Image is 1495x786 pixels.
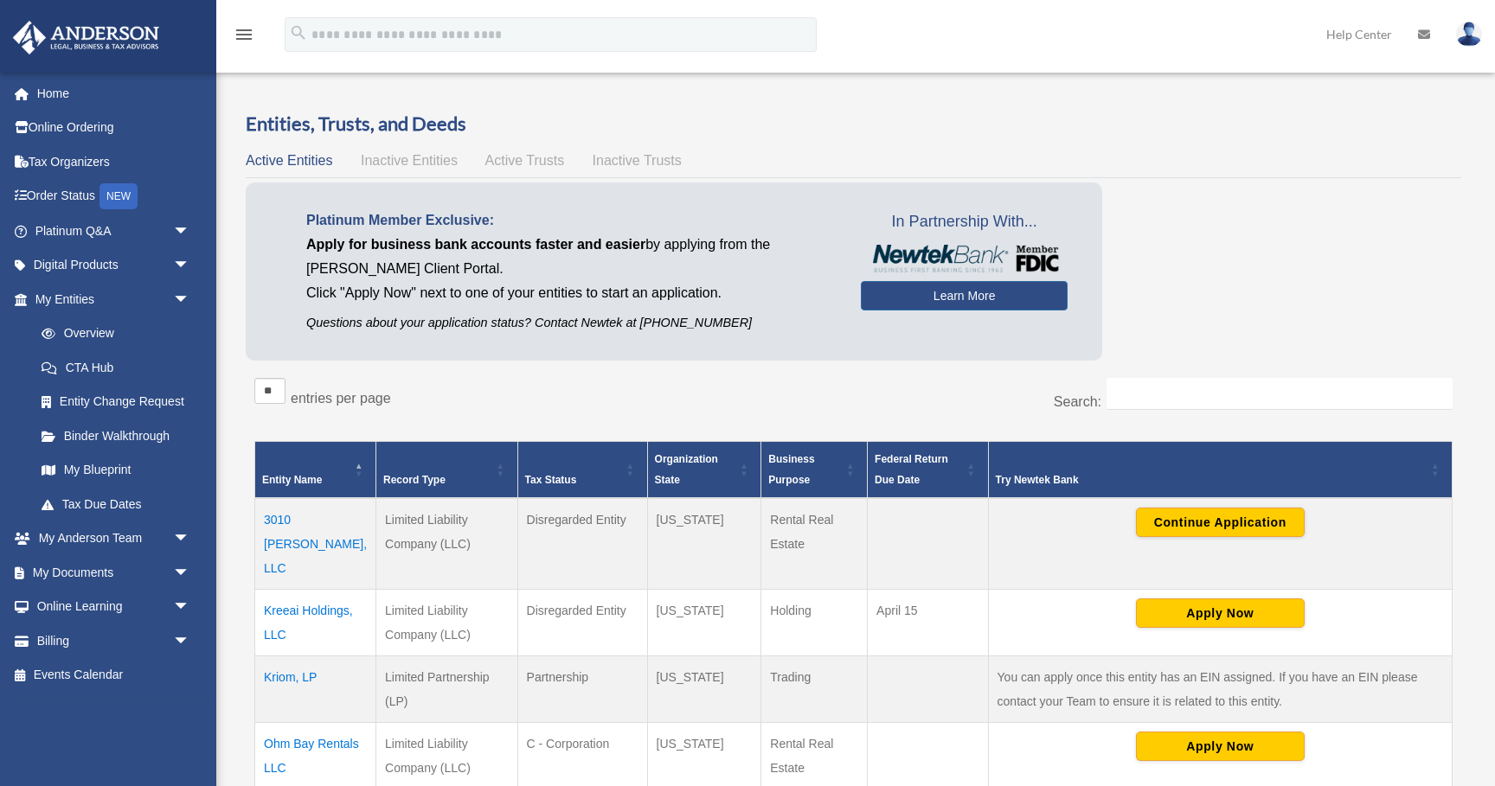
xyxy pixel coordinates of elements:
p: Platinum Member Exclusive: [306,208,835,233]
td: Kreeai Holdings, LLC [255,590,376,656]
td: Disregarded Entity [517,498,647,590]
th: Record Type: Activate to sort [376,442,518,499]
a: CTA Hub [24,350,208,385]
a: Online Learningarrow_drop_down [12,590,216,624]
button: Apply Now [1136,732,1305,761]
td: [US_STATE] [647,590,761,656]
img: NewtekBankLogoSM.png [869,245,1059,272]
span: arrow_drop_down [173,555,208,591]
span: Inactive Trusts [593,153,682,168]
td: Disregarded Entity [517,590,647,656]
a: Tax Organizers [12,144,216,179]
span: Entity Name [262,474,322,486]
a: Overview [24,316,199,351]
td: 3010 [PERSON_NAME], LLC [255,498,376,590]
i: menu [234,24,254,45]
span: Active Trusts [485,153,565,168]
th: Entity Name: Activate to invert sorting [255,442,376,499]
td: [US_STATE] [647,656,761,723]
td: Limited Liability Company (LLC) [376,590,518,656]
a: Order StatusNEW [12,179,216,214]
a: Home [12,76,216,111]
a: My Anderson Teamarrow_drop_down [12,521,216,556]
th: Tax Status: Activate to sort [517,442,647,499]
td: Kriom, LP [255,656,376,723]
a: My Blueprint [24,453,208,488]
span: Active Entities [246,153,332,168]
td: April 15 [868,590,988,656]
a: Tax Due Dates [24,487,208,521]
span: Apply for business bank accounts faster and easier [306,237,645,252]
a: Online Ordering [12,111,216,145]
a: Learn More [861,281,1068,310]
span: arrow_drop_down [173,590,208,625]
span: Federal Return Due Date [875,453,948,486]
a: Digital Productsarrow_drop_down [12,248,216,283]
td: Partnership [517,656,647,723]
img: User Pic [1456,22,1482,47]
td: Limited Liability Company (LLC) [376,498,518,590]
p: Questions about your application status? Contact Newtek at [PHONE_NUMBER] [306,312,835,334]
label: Search: [1054,394,1101,409]
h3: Entities, Trusts, and Deeds [246,111,1461,137]
td: You can apply once this entity has an EIN assigned. If you have an EIN please contact your Team t... [988,656,1452,723]
th: Try Newtek Bank : Activate to sort [988,442,1452,499]
a: Binder Walkthrough [24,419,208,453]
span: arrow_drop_down [173,282,208,317]
a: My Entitiesarrow_drop_down [12,282,208,316]
td: [US_STATE] [647,498,761,590]
img: Anderson Advisors Platinum Portal [8,21,164,54]
td: Holding [761,590,868,656]
span: arrow_drop_down [173,521,208,557]
span: Tax Status [525,474,577,486]
span: arrow_drop_down [173,214,208,249]
a: Billingarrow_drop_down [12,623,216,658]
td: Rental Real Estate [761,498,868,590]
p: Click "Apply Now" next to one of your entities to start an application. [306,281,835,305]
span: Inactive Entities [361,153,458,168]
span: arrow_drop_down [173,623,208,659]
a: menu [234,30,254,45]
div: Try Newtek Bank [996,470,1426,490]
div: NEW [99,183,138,209]
label: entries per page [291,391,391,406]
p: by applying from the [PERSON_NAME] Client Portal. [306,233,835,281]
span: Business Purpose [768,453,814,486]
a: My Documentsarrow_drop_down [12,555,216,590]
span: Organization State [655,453,718,486]
a: Events Calendar [12,658,216,693]
i: search [289,23,308,42]
td: Limited Partnership (LP) [376,656,518,723]
th: Business Purpose: Activate to sort [761,442,868,499]
th: Organization State: Activate to sort [647,442,761,499]
a: Platinum Q&Aarrow_drop_down [12,214,216,248]
span: Record Type [383,474,446,486]
th: Federal Return Due Date: Activate to sort [868,442,988,499]
td: Trading [761,656,868,723]
button: Apply Now [1136,598,1305,628]
span: arrow_drop_down [173,248,208,284]
span: In Partnership With... [861,208,1068,236]
button: Continue Application [1136,508,1305,537]
a: Entity Change Request [24,385,208,419]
